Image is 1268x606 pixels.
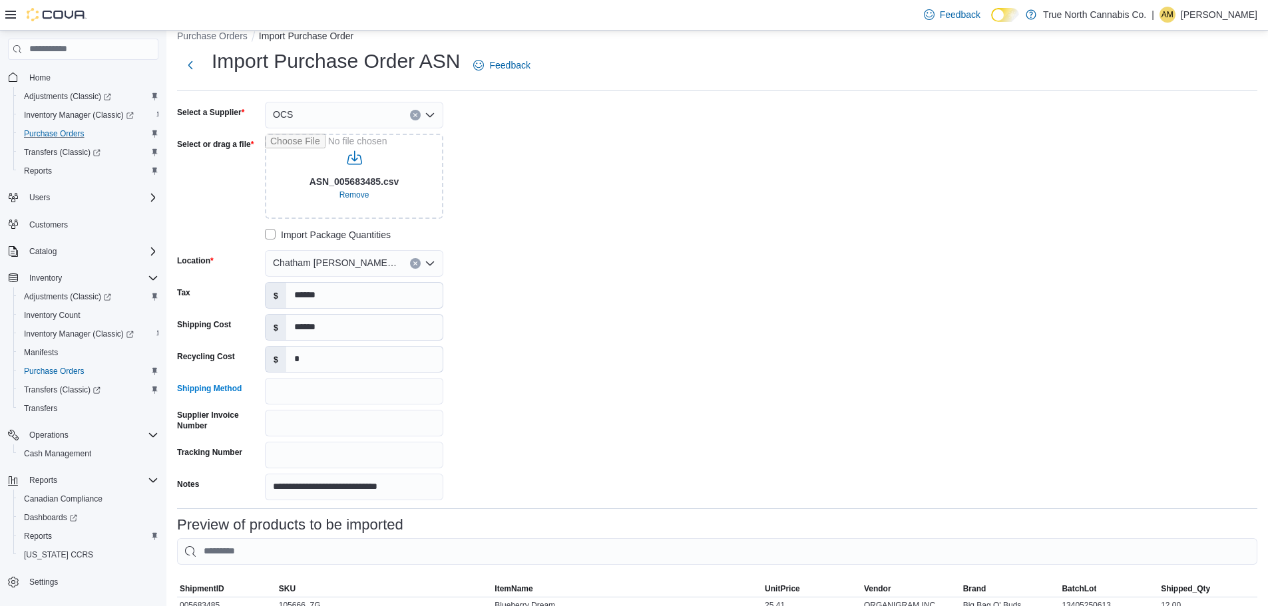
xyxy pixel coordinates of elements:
[177,107,244,118] label: Select a Supplier
[24,270,67,286] button: Inventory
[13,143,164,162] a: Transfers (Classic)
[13,343,164,362] button: Manifests
[177,410,260,431] label: Supplier Invoice Number
[489,59,530,72] span: Feedback
[3,572,164,591] button: Settings
[24,128,85,139] span: Purchase Orders
[266,315,286,340] label: $
[273,106,293,122] span: OCS
[762,581,861,597] button: UnitPrice
[29,220,68,230] span: Customers
[29,192,50,203] span: Users
[13,362,164,380] button: Purchase Orders
[963,583,986,594] span: Brand
[1161,583,1210,594] span: Shipped_Qty
[24,573,158,590] span: Settings
[24,270,158,286] span: Inventory
[19,547,99,563] a: [US_STATE] CCRS
[24,329,134,339] span: Inventory Manager (Classic)
[19,107,139,123] a: Inventory Manager (Classic)
[13,325,164,343] a: Inventory Manager (Classic)
[19,88,158,104] span: Adjustments (Classic)
[3,471,164,490] button: Reports
[177,52,204,78] button: Next
[13,444,164,463] button: Cash Management
[24,110,134,120] span: Inventory Manager (Classic)
[765,583,800,594] span: UnitPrice
[19,326,139,342] a: Inventory Manager (Classic)
[177,517,403,533] h3: Preview of products to be imported
[861,581,960,597] button: Vendor
[29,246,57,257] span: Catalog
[24,512,77,523] span: Dashboards
[410,110,421,120] button: Clear input
[177,447,242,458] label: Tracking Number
[24,190,55,206] button: Users
[19,400,63,416] a: Transfers
[3,68,164,87] button: Home
[1160,7,1175,23] div: Aaron McConnell
[177,383,242,394] label: Shipping Method
[13,527,164,545] button: Reports
[1181,7,1257,23] p: [PERSON_NAME]
[19,363,158,379] span: Purchase Orders
[3,188,164,207] button: Users
[13,162,164,180] button: Reports
[19,144,106,160] a: Transfers (Classic)
[1043,7,1146,23] p: True North Cannabis Co.
[24,427,158,443] span: Operations
[19,107,158,123] span: Inventory Manager (Classic)
[29,577,58,587] span: Settings
[24,494,103,504] span: Canadian Compliance
[19,446,158,462] span: Cash Management
[24,448,91,459] span: Cash Management
[19,163,57,179] a: Reports
[492,581,762,597] button: ItemName
[19,163,158,179] span: Reports
[19,547,158,563] span: Washington CCRS
[177,29,1257,45] nav: An example of EuiBreadcrumbs
[940,8,980,21] span: Feedback
[27,8,87,21] img: Cova
[265,227,391,243] label: Import Package Quantities
[177,479,199,490] label: Notes
[279,583,296,594] span: SKU
[24,70,56,86] a: Home
[265,134,443,219] input: Use aria labels when no actual label is in use
[273,255,397,271] span: Chatham [PERSON_NAME] Ave
[259,31,353,41] button: Import Purchase Order
[177,351,235,362] label: Recycling Cost
[29,475,57,486] span: Reports
[177,319,231,330] label: Shipping Cost
[1152,7,1154,23] p: |
[276,581,493,597] button: SKU
[266,347,286,372] label: $
[13,106,164,124] a: Inventory Manager (Classic)
[24,472,158,488] span: Reports
[13,399,164,418] button: Transfers
[19,363,90,379] a: Purchase Orders
[425,110,435,120] button: Open list of options
[1062,583,1096,594] span: BatchLot
[24,549,93,560] span: [US_STATE] CCRS
[24,216,158,233] span: Customers
[19,326,158,342] span: Inventory Manager (Classic)
[19,345,158,361] span: Manifests
[24,384,101,395] span: Transfers (Classic)
[1059,581,1158,597] button: BatchLot
[960,581,1060,597] button: Brand
[8,63,158,602] nav: Complex example
[991,22,992,23] span: Dark Mode
[19,510,83,526] a: Dashboards
[24,91,111,102] span: Adjustments (Classic)
[177,255,214,266] label: Location
[177,31,248,41] button: Purchase Orders
[13,87,164,106] a: Adjustments (Classic)
[24,472,63,488] button: Reports
[3,215,164,234] button: Customers
[19,126,90,142] a: Purchase Orders
[13,380,164,399] a: Transfers (Classic)
[19,491,158,507] span: Canadian Compliance
[19,382,106,398] a: Transfers (Classic)
[24,291,111,302] span: Adjustments (Classic)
